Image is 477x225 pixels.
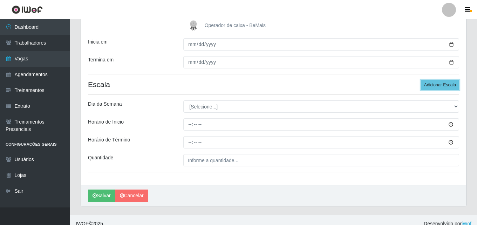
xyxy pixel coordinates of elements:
[205,22,266,28] span: Operador de caixa - BeMais
[88,118,124,126] label: Horário de Inicio
[183,118,459,131] input: 00:00
[421,80,459,90] button: Adicionar Escala
[183,38,459,51] input: 00/00/0000
[88,56,114,64] label: Termina em
[183,56,459,68] input: 00/00/0000
[115,190,148,202] a: Cancelar
[186,19,203,33] img: Operador de caixa - BeMais
[88,154,113,161] label: Quantidade
[88,80,459,89] h4: Escala
[183,154,459,166] input: Informe a quantidade...
[88,136,130,144] label: Horário de Término
[88,100,122,108] label: Dia da Semana
[183,136,459,148] input: 00:00
[88,38,108,46] label: Inicia em
[12,5,43,14] img: CoreUI Logo
[88,190,115,202] button: Salvar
